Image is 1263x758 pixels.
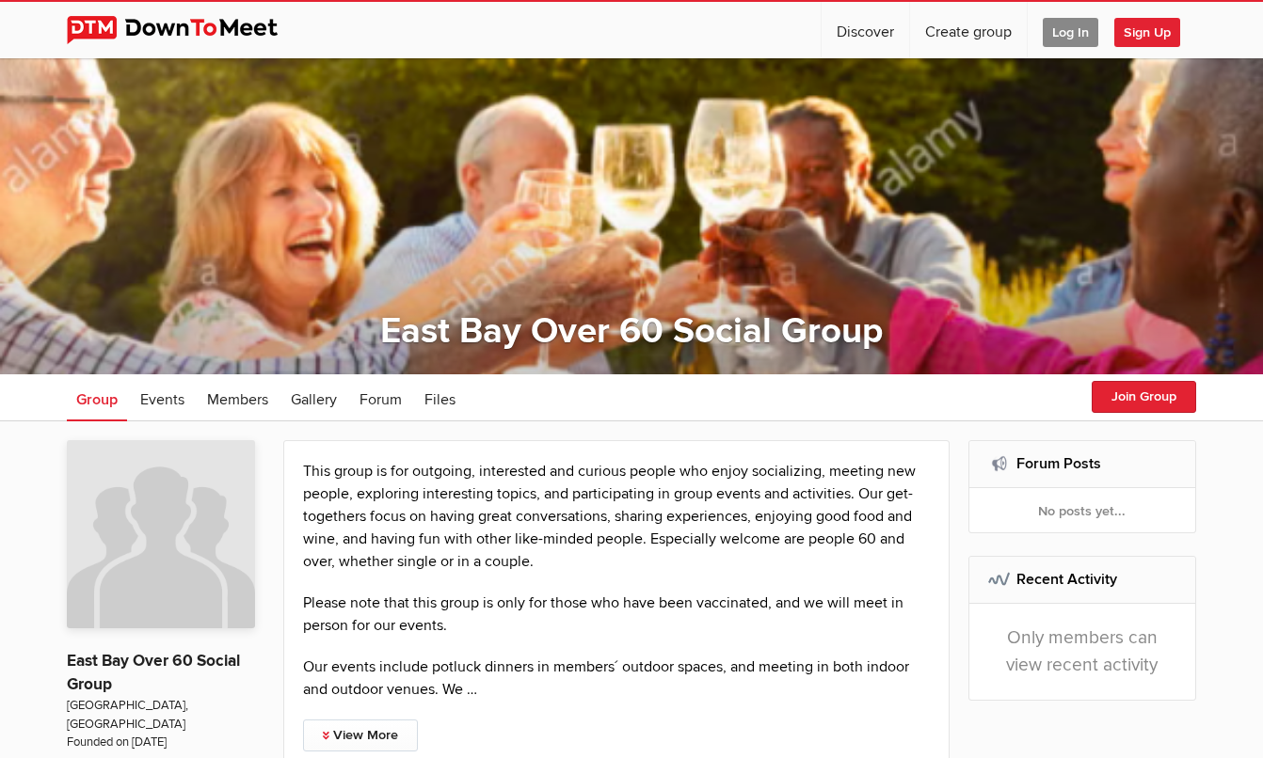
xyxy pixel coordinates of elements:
[303,460,930,573] p: This group is for outgoing, interested and curious people who enjoy socializing, meeting new peop...
[207,390,268,409] span: Members
[291,390,337,409] span: Gallery
[1092,381,1196,413] button: Join Group
[988,557,1177,602] h2: Recent Activity
[67,374,127,421] a: Group
[67,734,255,751] span: Founded on [DATE]
[67,440,255,628] img: East Bay Over 60 Social Group
[910,2,1027,58] a: Create group
[415,374,465,421] a: Files
[822,2,909,58] a: Discover
[969,488,1196,533] div: No posts yet...
[424,390,456,409] span: Files
[67,16,307,44] img: DownToMeet
[1028,2,1113,58] a: Log In
[1114,18,1180,47] span: Sign Up
[198,374,278,421] a: Members
[67,697,255,734] span: [GEOGRAPHIC_DATA], [GEOGRAPHIC_DATA]
[1043,18,1098,47] span: Log In
[303,719,418,751] a: View More
[360,390,402,409] span: Forum
[76,390,118,409] span: Group
[969,604,1196,700] div: Only members can view recent activity
[281,374,346,421] a: Gallery
[1114,2,1195,58] a: Sign Up
[131,374,194,421] a: Events
[350,374,411,421] a: Forum
[1016,454,1101,473] a: Forum Posts
[303,655,930,701] p: Our events include potluck dinners in members´ outdoor spaces, and meeting in both indoor and out...
[303,592,930,637] p: Please note that this group is only for those who have been vaccinated, and we will meet in perso...
[140,390,184,409] span: Events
